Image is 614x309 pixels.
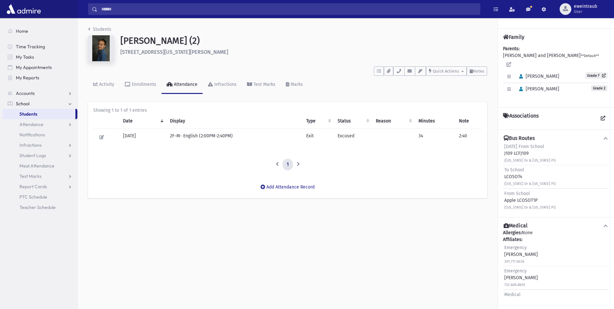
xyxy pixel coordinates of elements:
[130,82,156,87] div: Enrollments
[19,153,46,158] span: Student Logs
[504,283,525,287] small: 732.600.8655
[19,132,45,138] span: Notifications
[503,34,524,40] h4: Family
[19,204,56,210] span: Teacher Schedule
[504,205,556,210] small: ([US_STATE] Dr & [US_STATE] Pl)
[3,130,77,140] a: Notifications
[97,132,106,142] button: Edit
[504,268,538,288] div: [PERSON_NAME]
[3,192,77,202] a: PTC Schedule
[19,194,47,200] span: PTC Schedule
[597,113,609,124] a: View all Associations
[16,101,29,107] span: School
[119,129,166,146] td: [DATE]
[3,26,77,36] a: Home
[88,26,111,35] nav: breadcrumb
[473,69,484,74] span: Notes
[503,45,609,102] div: [PERSON_NAME] and [PERSON_NAME]
[173,82,197,87] div: Attendance
[166,129,302,146] td: 2F-M- English (2:00PM-2:40PM)
[455,129,482,146] td: 2:40
[433,69,459,74] span: Quick Actions
[19,163,54,169] span: Meal Attendance
[585,72,608,79] a: Grade 7
[302,114,334,129] th: Type: activate to sort column ascending
[97,3,480,15] input: Search
[455,114,482,129] th: Note
[504,158,556,163] small: ([US_STATE] Dr & [US_STATE] Pl)
[213,82,237,87] div: Infractions
[302,129,334,146] td: Exit
[16,64,52,70] span: My Appointments
[88,27,111,32] a: Students
[504,182,556,186] small: ([US_STATE] Dr & [US_STATE] Pl)
[3,119,77,130] a: Attendance
[503,229,609,306] div: None
[504,268,527,274] span: Emergency
[504,223,528,229] h4: Medical
[19,111,37,117] span: Students
[16,54,34,60] span: My Tasks
[415,114,455,129] th: Minutes
[162,76,203,94] a: Attendance
[16,90,35,96] span: Accounts
[119,76,162,94] a: Enrollments
[503,113,539,124] h4: Associations
[426,66,467,76] button: Quick Actions
[119,114,166,129] th: Date: activate to sort column ascending
[503,237,522,242] b: Affiliates:
[504,292,520,297] span: Medical
[503,230,522,235] b: Allergies:
[504,191,530,196] span: From School
[3,109,75,119] a: Students
[3,73,77,83] a: My Reports
[3,161,77,171] a: Meal Attendance
[3,41,77,52] a: Time Tracking
[516,74,559,79] span: [PERSON_NAME]
[252,82,275,87] div: Test Marks
[3,98,77,109] a: School
[372,114,414,129] th: Reason: activate to sort column ascending
[3,88,77,98] a: Accounts
[3,62,77,73] a: My Appointments
[283,159,293,170] a: 1
[120,49,487,55] h6: [STREET_ADDRESS][US_STATE][PERSON_NAME]
[504,244,538,265] div: [PERSON_NAME]
[574,4,597,9] span: eweintraub
[503,46,519,51] b: Parents:
[3,202,77,212] a: Teacher Schedule
[5,3,42,16] img: AdmirePro
[3,52,77,62] a: My Tasks
[504,167,524,173] span: To School
[16,75,39,81] span: My Reports
[504,143,556,164] div: J109 LCFJ109
[203,76,242,94] a: Infractions
[98,82,114,87] div: Activity
[3,150,77,161] a: Student Logs
[467,66,487,76] button: Notes
[334,129,372,146] td: Excused
[3,140,77,150] a: Infractions
[88,76,119,94] a: Activity
[504,190,556,211] div: Apple LCOSOT1P
[19,121,43,127] span: Attendance
[289,82,303,87] div: Marks
[120,35,487,46] h1: [PERSON_NAME] (2)
[504,135,535,142] h4: Bus Routes
[256,181,319,193] button: Add Attendance Record
[3,171,77,181] a: Test Marks
[516,86,559,92] span: [PERSON_NAME]
[334,114,372,129] th: Status: activate to sort column ascending
[19,173,41,179] span: Test Marks
[504,166,556,187] div: LCOSOT4
[93,107,482,114] div: Showing 1 to 1 of 1 entries
[574,9,597,14] span: User
[19,184,47,189] span: Report Cards
[19,142,42,148] span: Infractions
[16,28,28,34] span: Home
[166,114,302,129] th: Display
[242,76,281,94] a: Test Marks
[3,181,77,192] a: Report Cards
[503,223,609,229] button: Medical
[415,129,455,146] td: 34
